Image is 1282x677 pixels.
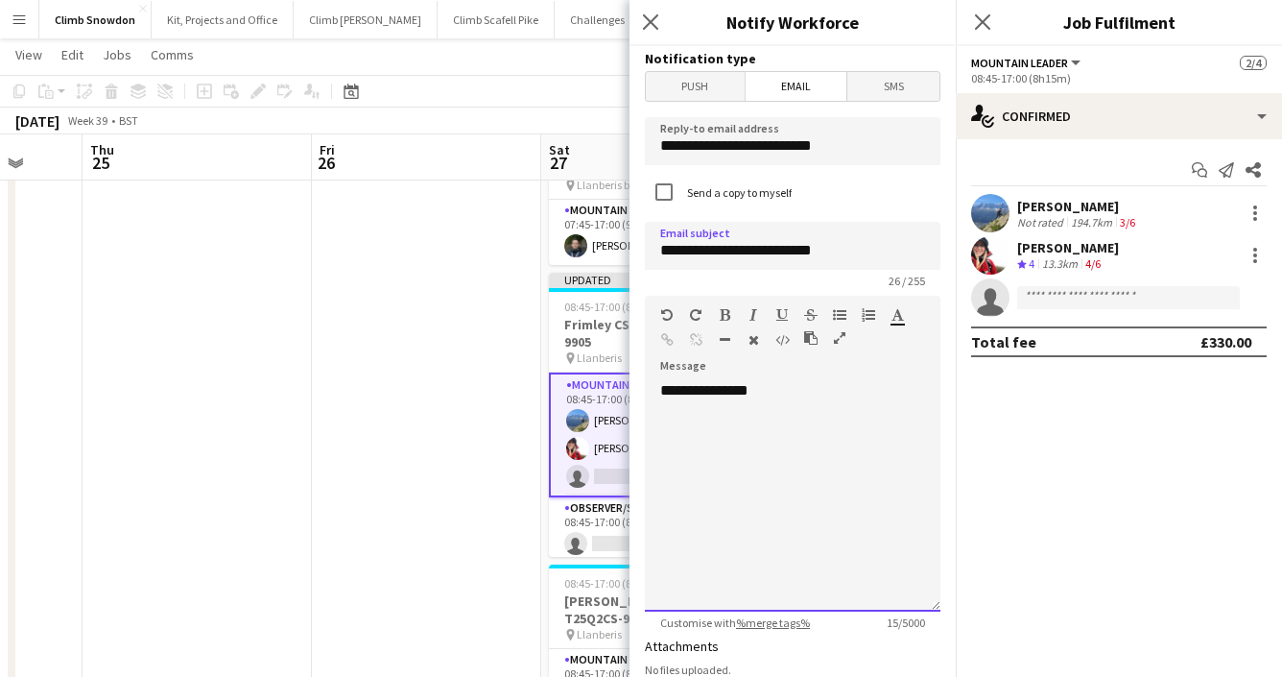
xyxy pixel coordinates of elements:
div: BST [119,113,138,128]
button: Climb Scafell Pike [438,1,555,38]
app-card-role: Mountain Leader8A2/308:45-17:00 (8h15m)[PERSON_NAME][PERSON_NAME] [549,373,764,497]
app-skills-label: 4/6 [1085,256,1101,271]
span: 08:45-17:00 (8h15m) [564,300,664,314]
span: SMS [847,72,939,101]
button: Climb [PERSON_NAME] [294,1,438,38]
span: Week 39 [63,113,111,128]
span: Comms [151,46,194,63]
h3: Notification type [645,50,940,67]
button: Italic [747,307,760,323]
span: View [15,46,42,63]
div: 194.7km [1067,215,1116,230]
span: 08:45-17:00 (8h15m) [564,576,664,591]
app-card-role: Mountain Leader1/107:45-17:00 (9h15m)[PERSON_NAME] [549,200,764,265]
span: Llanberis [577,351,622,365]
div: No files uploaded. [645,663,940,677]
div: Updated [549,273,764,288]
span: Thu [90,141,114,158]
app-skills-label: 3/6 [1120,215,1135,230]
h3: Notify Workforce [629,10,956,35]
button: Text Color [890,307,904,323]
app-card-role: Observer/Shadower0/108:45-17:00 (8h15m) [549,497,764,563]
button: Climb Snowdon [39,1,152,38]
button: Kit, Projects and Office [152,1,294,38]
span: Mountain Leader [971,56,1068,70]
span: Customise with [645,616,825,630]
a: Comms [143,42,202,67]
span: Edit [61,46,83,63]
span: 26 [317,152,335,174]
button: Paste as plain text [804,330,818,346]
div: [PERSON_NAME] [1017,198,1139,215]
span: Email [746,72,847,101]
app-job-card: Updated08:45-17:00 (8h15m)2/4Frimley CS day - S25Q2CS-9905 Llanberis2 RolesMountain Leader8A2/308... [549,273,764,557]
div: [DATE] [15,111,59,131]
button: Clear Formatting [747,332,760,348]
div: £330.00 [1200,332,1251,351]
span: Llanberis bus stop [577,178,663,192]
span: Sat [549,141,570,158]
button: Unordered List [833,307,846,323]
button: Fullscreen [833,330,846,346]
div: 13.3km [1038,256,1081,273]
button: Ordered List [862,307,875,323]
div: Total fee [971,332,1036,351]
span: 27 [546,152,570,174]
button: Redo [689,307,702,323]
span: 15 / 5000 [871,616,940,630]
span: 2/4 [1240,56,1267,70]
a: View [8,42,50,67]
label: Send a copy to myself [683,185,792,200]
label: Attachments [645,638,719,655]
button: Undo [660,307,674,323]
app-job-card: 07:45-17:00 (9h15m)1/1[PERSON_NAME] CS Y Lliwedd - T25Q2CS-9765 Llanberis bus stop1 RoleMountain ... [549,115,764,265]
h3: Job Fulfilment [956,10,1282,35]
button: Bold [718,307,731,323]
a: Edit [54,42,91,67]
div: Not rated [1017,215,1067,230]
h3: Frimley CS day - S25Q2CS-9905 [549,316,764,351]
button: Mountain Leader [971,56,1083,70]
div: [PERSON_NAME] [1017,239,1119,256]
button: Strikethrough [804,307,818,323]
span: Jobs [103,46,131,63]
span: 26 / 255 [873,274,940,288]
button: Challenges [555,1,641,38]
a: %merge tags% [736,616,810,630]
div: 08:45-17:00 (8h15m) [971,71,1267,85]
div: Confirmed [956,93,1282,139]
button: Underline [775,307,789,323]
a: Jobs [95,42,139,67]
span: 25 [87,152,114,174]
span: Llanberis [577,627,622,641]
span: Push [646,72,745,101]
span: 4 [1029,256,1034,271]
button: Horizontal Line [718,332,731,348]
h3: [PERSON_NAME] CS day - T25Q2CS-9778 [549,592,764,627]
button: HTML Code [775,332,789,348]
span: Fri [320,141,335,158]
